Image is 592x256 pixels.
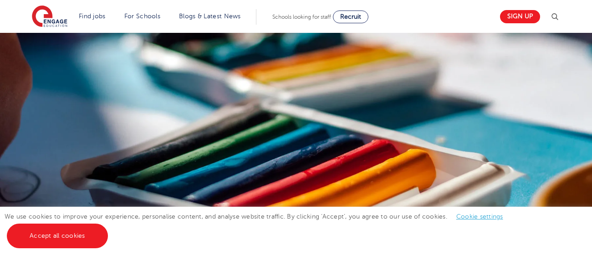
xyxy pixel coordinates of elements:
[272,14,331,20] span: Schools looking for staff
[456,213,503,220] a: Cookie settings
[5,213,512,239] span: We use cookies to improve your experience, personalise content, and analyse website traffic. By c...
[124,13,160,20] a: For Schools
[79,13,106,20] a: Find jobs
[340,13,361,20] span: Recruit
[179,13,241,20] a: Blogs & Latest News
[7,224,108,248] a: Accept all cookies
[333,10,368,23] a: Recruit
[32,5,67,28] img: Engage Education
[500,10,540,23] a: Sign up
